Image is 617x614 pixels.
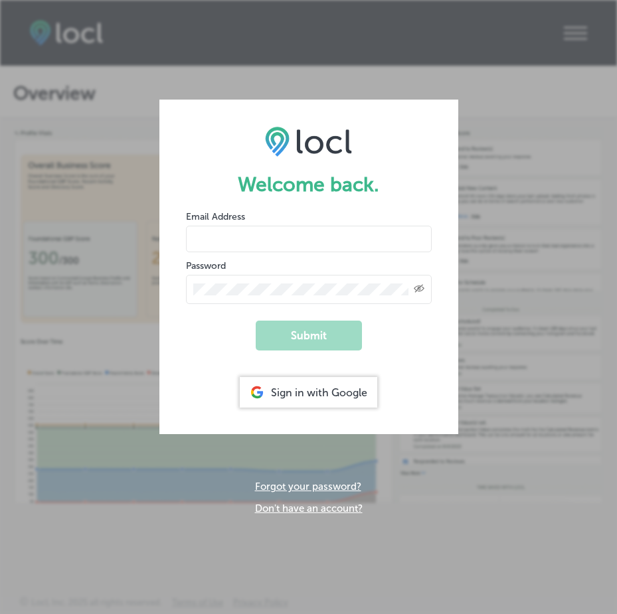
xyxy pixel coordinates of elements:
a: Forgot your password? [255,481,361,493]
label: Email Address [186,211,245,222]
img: LOCL logo [265,126,352,157]
div: Sign in with Google [240,377,377,408]
h1: Welcome back. [186,173,432,196]
a: Don't have an account? [255,502,363,514]
span: Toggle password visibility [414,283,424,295]
button: Submit [256,321,362,350]
label: Password [186,260,226,271]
